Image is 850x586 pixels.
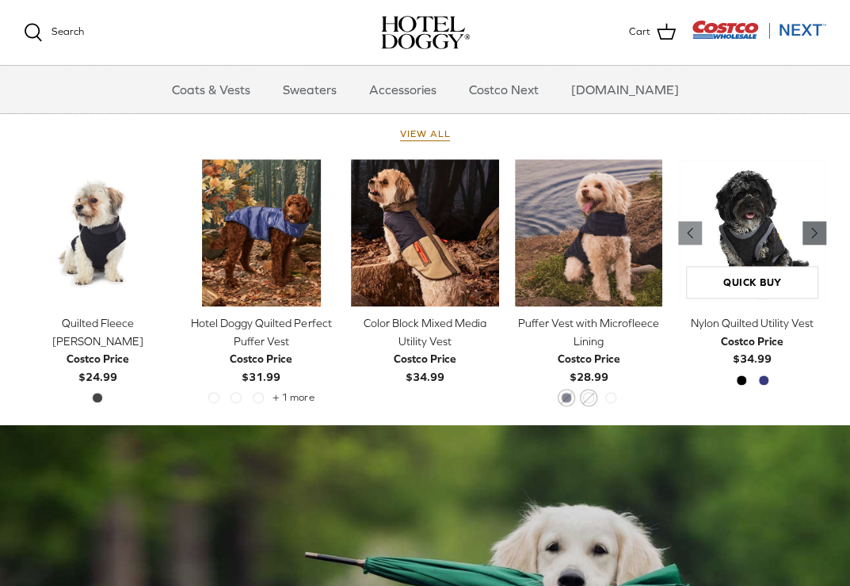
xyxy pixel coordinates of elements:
a: Cart [629,22,676,43]
a: Sweaters [269,66,351,113]
a: Hotel Doggy Quilted Perfect Puffer Vest [188,159,336,307]
span: Search [51,25,84,37]
a: hoteldoggy.com hoteldoggycom [381,16,470,49]
div: Nylon Quilted Utility Vest [678,314,826,332]
img: tan dog wearing a blue & brown vest [351,159,499,307]
div: Hotel Doggy Quilted Perfect Puffer Vest [188,314,336,350]
b: $34.99 [394,350,456,382]
a: Nylon Quilted Utility Vest Costco Price$34.99 [678,314,826,367]
a: Search [24,23,84,42]
div: Costco Price [67,350,129,367]
a: Costco Next [455,66,553,113]
a: Puffer Vest with Microfleece Lining Costco Price$28.99 [515,314,663,386]
a: View all [400,128,451,141]
a: Color Block Mixed Media Utility Vest Costco Price$34.99 [351,314,499,386]
b: $24.99 [67,350,129,382]
a: Coats & Vests [158,66,265,113]
b: $28.99 [558,350,620,382]
a: Previous [802,221,826,245]
div: Costco Price [230,350,292,367]
a: Quick buy [686,266,818,299]
a: Nylon Quilted Utility Vest [678,159,826,307]
a: Visit Costco Next [692,30,826,42]
a: Hotel Doggy Quilted Perfect Puffer Vest Costco Price$31.99 [188,314,336,386]
a: Quilted Fleece [PERSON_NAME] Costco Price$24.99 [24,314,172,386]
span: Cart [629,24,650,40]
div: Costco Price [721,333,783,350]
a: [DOMAIN_NAME] [557,66,693,113]
div: Puffer Vest with Microfleece Lining [515,314,663,350]
a: Previous [678,221,702,245]
a: Puffer Vest with Microfleece Lining [515,159,663,307]
a: Accessories [355,66,451,113]
div: Costco Price [558,350,620,367]
div: Color Block Mixed Media Utility Vest [351,314,499,350]
a: Color Block Mixed Media Utility Vest [351,159,499,307]
a: Quilted Fleece Melton Vest [24,159,172,307]
div: Costco Price [394,350,456,367]
img: Costco Next [692,20,826,40]
span: + 1 more [273,392,314,403]
img: hoteldoggycom [381,16,470,49]
b: $34.99 [721,333,783,365]
b: $31.99 [230,350,292,382]
div: Quilted Fleece [PERSON_NAME] [24,314,172,350]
